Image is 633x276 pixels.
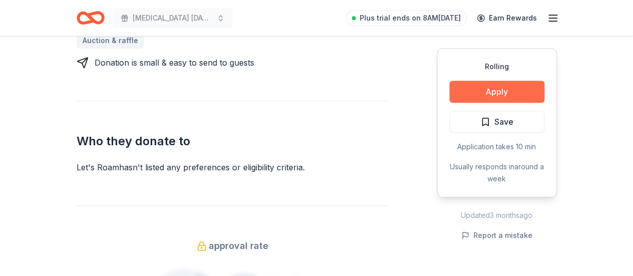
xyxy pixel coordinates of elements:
[461,229,532,241] button: Report a mistake
[449,141,544,153] div: Application takes 10 min
[209,238,268,254] span: approval rate
[77,133,389,149] h2: Who they donate to
[360,12,461,24] span: Plus trial ends on 8AM[DATE]
[449,161,544,185] div: Usually responds in around a week
[77,161,389,173] div: Let's Roam hasn ' t listed any preferences or eligibility criteria.
[77,6,105,30] a: Home
[449,111,544,133] button: Save
[449,81,544,103] button: Apply
[113,8,233,28] button: [MEDICAL_DATA] [DATE]
[346,10,467,26] a: Plus trial ends on 8AM[DATE]
[95,57,254,69] div: Donation is small & easy to send to guests
[77,33,144,49] a: Auction & raffle
[471,9,543,27] a: Earn Rewards
[494,115,513,128] span: Save
[449,61,544,73] div: Rolling
[133,12,213,24] span: [MEDICAL_DATA] [DATE]
[437,209,557,221] div: Updated 3 months ago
